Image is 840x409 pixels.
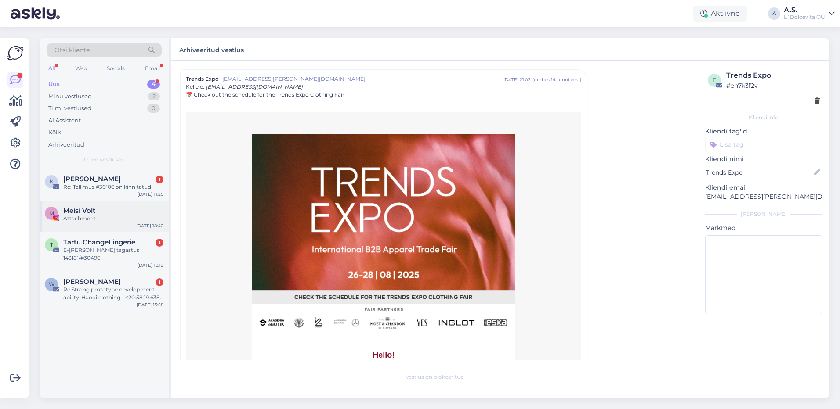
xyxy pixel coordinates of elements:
[768,7,780,20] div: A
[138,262,163,269] div: [DATE] 18:19
[47,63,57,74] div: All
[705,127,822,136] p: Kliendi tag'id
[186,91,344,99] span: 📅 Check out the schedule for the Trends Expo Clothing Fair
[137,301,163,308] div: [DATE] 15:58
[156,278,163,286] div: 1
[138,191,163,197] div: [DATE] 11:25
[84,156,125,164] span: Uued vestlused
[63,183,163,191] div: Re: Tellimus #30106 on kinnitatud
[705,210,822,218] div: [PERSON_NAME]
[693,6,747,22] div: Aktiivne
[63,207,95,215] span: Meisi Volt
[148,92,160,101] div: 2
[48,104,91,113] div: Tiimi vestlused
[186,75,219,83] span: Trends Expo
[156,239,163,247] div: 1
[705,192,822,201] p: [EMAIL_ADDRESS][PERSON_NAME][DOMAIN_NAME]
[532,76,581,83] div: ( umbes 14 tunni eest )
[7,45,24,61] img: Askly Logo
[147,104,160,113] div: 0
[784,7,835,21] a: A.S.L´Dolcevita OÜ
[705,223,822,233] p: Märkmed
[48,80,60,89] div: Uus
[252,134,515,333] img: Trends Expo
[705,154,822,164] p: Kliendi nimi
[63,246,163,262] div: E-[PERSON_NAME] tagastus 143181/#30496
[50,241,53,248] span: T
[222,75,503,83] span: [EMAIL_ADDRESS][PERSON_NAME][DOMAIN_NAME]
[49,281,54,287] span: w
[705,114,822,122] div: Kliendi info
[54,46,90,55] span: Otsi kliente
[63,215,163,222] div: Attachment
[48,116,81,125] div: AI Assistent
[48,128,61,137] div: Kõik
[503,76,531,83] div: [DATE] 21:03
[156,176,163,183] div: 1
[147,80,160,89] div: 4
[406,373,464,381] span: Vestlus on blokeeritud
[63,278,121,286] span: wendy
[63,286,163,301] div: Re:Strong prototype development ability-Haoqi clothing - <20:58:19.638 [DATE]>
[136,222,163,229] div: [DATE] 18:42
[143,63,162,74] div: Email
[705,138,822,151] input: Lisa tag
[48,92,92,101] div: Minu vestlused
[373,351,395,359] strong: Hello!
[48,140,84,149] div: Arhiveeritud
[784,7,825,14] div: A.S.
[784,14,825,21] div: L´Dolcevita OÜ
[50,178,54,185] span: K
[63,175,121,183] span: Kristel Takk
[63,238,135,246] span: Tartu ChangeLingerie
[179,43,244,55] label: Arhiveeritud vestlus
[705,183,822,192] p: Kliendi email
[105,63,127,74] div: Socials
[186,83,204,90] span: Kellele :
[713,77,716,83] span: e
[706,168,812,177] input: Lisa nimi
[726,70,820,81] div: Trends Expo
[49,210,54,216] span: M
[73,63,89,74] div: Web
[206,83,303,90] span: [EMAIL_ADDRESS][DOMAIN_NAME]
[726,81,820,90] div: # en7k3f2v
